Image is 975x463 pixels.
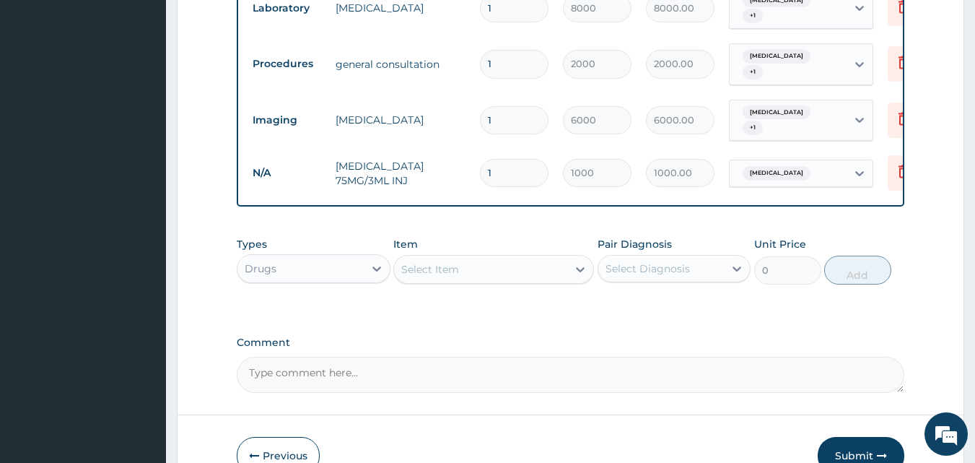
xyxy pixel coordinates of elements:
[245,107,328,134] td: Imaging
[328,152,473,195] td: [MEDICAL_DATA] 75MG/3ML INJ
[237,7,271,42] div: Minimize live chat window
[7,309,275,360] textarea: Type your message and hit 'Enter'
[27,72,58,108] img: d_794563401_company_1708531726252_794563401
[743,105,810,120] span: [MEDICAL_DATA]
[598,237,672,251] label: Pair Diagnosis
[75,81,242,100] div: Chat with us now
[743,9,763,23] span: + 1
[743,121,763,135] span: + 1
[237,238,267,251] label: Types
[237,337,905,349] label: Comment
[328,105,473,134] td: [MEDICAL_DATA]
[824,256,891,285] button: Add
[401,262,459,277] div: Select Item
[743,166,810,181] span: [MEDICAL_DATA]
[743,49,810,64] span: [MEDICAL_DATA]
[84,139,199,285] span: We're online!
[245,261,276,276] div: Drugs
[605,261,690,276] div: Select Diagnosis
[245,160,328,186] td: N/A
[328,50,473,79] td: general consultation
[754,237,806,251] label: Unit Price
[393,237,418,251] label: Item
[743,65,763,79] span: + 1
[245,51,328,77] td: Procedures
